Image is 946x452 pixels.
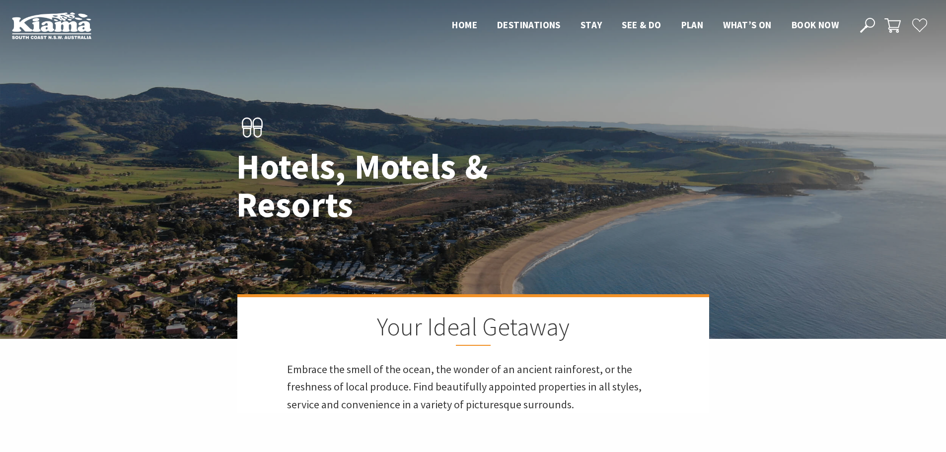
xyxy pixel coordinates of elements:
[452,19,477,31] span: Home
[12,12,91,39] img: Kiama Logo
[681,19,704,31] span: Plan
[497,19,561,31] span: Destinations
[723,19,772,31] span: What’s On
[792,19,839,31] span: Book now
[442,17,849,34] nav: Main Menu
[581,19,602,31] span: Stay
[287,312,659,346] h2: Your Ideal Getaway
[236,147,517,224] h1: Hotels, Motels & Resorts
[622,19,661,31] span: See & Do
[287,361,659,413] p: Embrace the smell of the ocean, the wonder of an ancient rainforest, or the freshness of local pr...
